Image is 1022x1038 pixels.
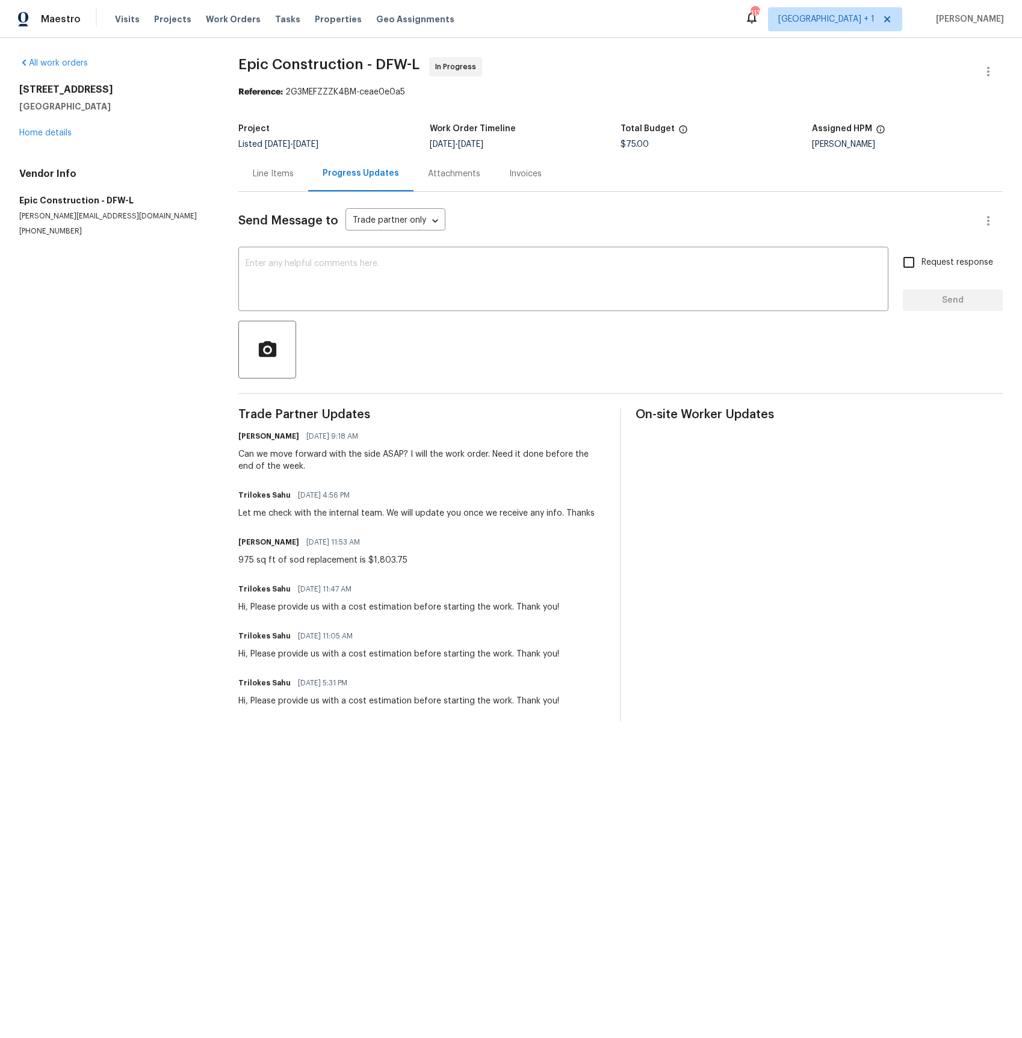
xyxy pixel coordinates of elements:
div: Hi, Please provide us with a cost estimation before starting the work. Thank you! [238,695,559,707]
span: [DATE] 9:18 AM [306,430,358,442]
span: Trade Partner Updates [238,409,605,421]
h5: Assigned HPM [812,125,872,133]
div: 2G3MEFZZZK4BM-ceae0e0a5 [238,86,1003,98]
a: Home details [19,129,72,137]
span: [PERSON_NAME] [931,13,1004,25]
span: Work Orders [206,13,261,25]
h5: Work Order Timeline [430,125,516,133]
h6: Trilokes Sahu [238,489,291,501]
span: [DATE] [265,140,290,149]
span: [DATE] 11:53 AM [306,536,360,548]
span: Tasks [275,15,300,23]
h5: Project [238,125,270,133]
div: Attachments [428,168,480,180]
span: Send Message to [238,215,338,227]
b: Reference: [238,88,283,96]
span: [DATE] 5:31 PM [298,677,347,689]
span: [GEOGRAPHIC_DATA] + 1 [778,13,875,25]
div: 975 sq ft of sod replacement is $1,803.75 [238,554,407,566]
span: In Progress [435,61,481,73]
h6: Trilokes Sahu [238,630,291,642]
h6: Trilokes Sahu [238,677,291,689]
span: $75.00 [621,140,649,149]
span: The hpm assigned to this work order. [876,125,885,140]
div: 113 [751,7,759,19]
div: Invoices [509,168,542,180]
div: Progress Updates [323,167,399,179]
h5: Epic Construction - DFW-L [19,194,209,206]
div: Hi, Please provide us with a cost estimation before starting the work. Thank you! [238,601,559,613]
span: - [430,140,483,149]
span: [DATE] 11:47 AM [298,583,352,595]
span: Properties [315,13,362,25]
span: [DATE] [458,140,483,149]
div: Can we move forward with the side ASAP? I will the work order. Need it done before the end of the... [238,448,605,472]
span: Maestro [41,13,81,25]
h5: [GEOGRAPHIC_DATA] [19,100,209,113]
span: Projects [154,13,191,25]
h5: Total Budget [621,125,675,133]
h6: [PERSON_NAME] [238,430,299,442]
h6: [PERSON_NAME] [238,536,299,548]
h2: [STREET_ADDRESS] [19,84,209,96]
span: [DATE] 11:05 AM [298,630,353,642]
span: The total cost of line items that have been proposed by Opendoor. This sum includes line items th... [678,125,688,140]
span: Epic Construction - DFW-L [238,57,420,72]
div: Let me check with the internal team. We will update you once we receive any info. Thanks [238,507,595,519]
span: [DATE] 4:56 PM [298,489,350,501]
span: Listed [238,140,318,149]
span: Visits [115,13,140,25]
span: [DATE] [293,140,318,149]
span: [DATE] [430,140,455,149]
span: - [265,140,318,149]
span: Geo Assignments [376,13,454,25]
p: [PERSON_NAME][EMAIL_ADDRESS][DOMAIN_NAME] [19,211,209,221]
span: Request response [921,256,993,269]
div: [PERSON_NAME] [812,140,1003,149]
span: On-site Worker Updates [636,409,1003,421]
p: [PHONE_NUMBER] [19,226,209,236]
div: Line Items [253,168,294,180]
div: Trade partner only [345,211,445,231]
h4: Vendor Info [19,168,209,180]
div: Hi, Please provide us with a cost estimation before starting the work. Thank you! [238,648,559,660]
h6: Trilokes Sahu [238,583,291,595]
a: All work orders [19,59,88,67]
